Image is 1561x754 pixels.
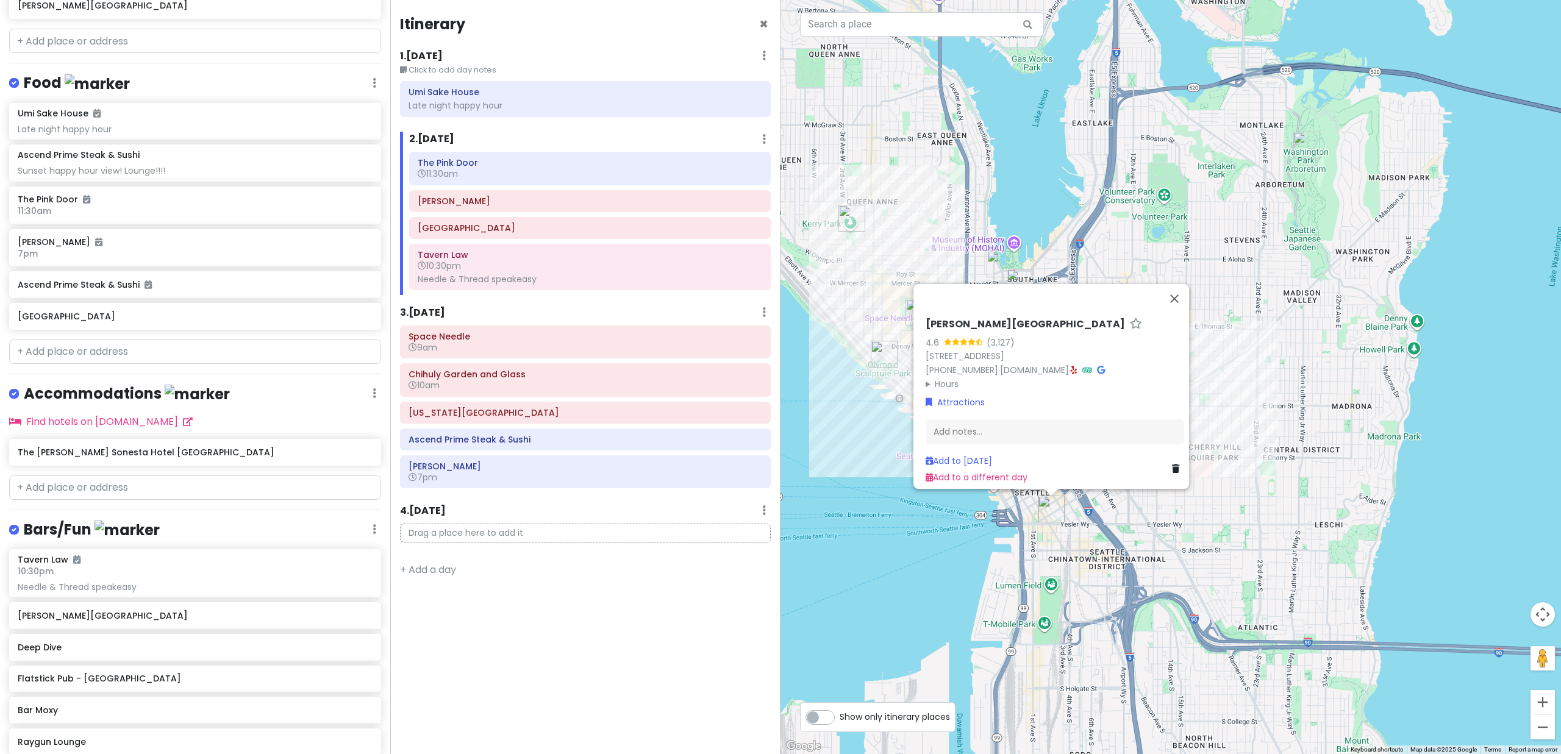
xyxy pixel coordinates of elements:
[95,521,160,539] img: marker
[409,341,437,354] span: 9am
[400,50,443,63] h6: 1 . [DATE]
[1172,462,1184,475] a: Delete place
[926,318,1184,391] div: · ·
[906,299,932,325] div: Chihuly Garden and Glass
[926,471,1027,483] a: Add to a different day
[926,364,998,376] a: [PHONE_NUMBER]
[409,434,762,445] h6: Ascend Prime Steak & Sushi
[409,133,454,146] h6: 2 . [DATE]
[18,165,372,176] div: Sunset happy hour view! Lounge!!!!
[409,461,762,472] h6: Tendon Kohaku
[24,520,160,540] h4: Bars/Fun
[24,73,130,93] h4: Food
[165,385,230,404] img: marker
[18,736,372,747] h6: Raygun Lounge
[418,249,762,260] h6: Tavern Law
[18,447,372,458] h6: The [PERSON_NAME] Sonesta Hotel [GEOGRAPHIC_DATA]
[926,419,1184,444] div: Add notes...
[409,87,762,98] h6: Umi Sake House
[926,350,1004,362] a: [STREET_ADDRESS]
[18,149,140,160] h6: Ascend Prime Steak & Sushi
[987,251,1013,277] div: Flatstick Pub - South Lake Union
[400,524,771,542] p: Drag a place here to add it
[9,29,381,53] input: + Add place or address
[18,554,80,565] h6: Tavern Law
[759,17,768,32] button: Close
[1130,318,1142,331] a: Star place
[926,455,992,467] a: Add to [DATE]
[418,196,762,207] h6: Kerry Park
[18,705,372,716] h6: Bar Moxy
[926,318,1125,331] h6: [PERSON_NAME][GEOGRAPHIC_DATA]
[400,563,456,577] a: + Add a day
[838,205,865,232] div: Kerry Park
[18,642,372,653] h6: Deep Dive
[400,505,446,517] h6: 4 . [DATE]
[95,238,102,246] i: Added to itinerary
[9,475,381,500] input: + Add place or address
[18,311,372,322] h6: [GEOGRAPHIC_DATA]
[93,109,101,118] i: Added to itinerary
[18,279,372,290] h6: Ascend Prime Steak & Sushi
[65,74,130,93] img: marker
[1002,464,1029,491] div: The Alexis Royal Sonesta Hotel Seattle
[1410,746,1477,753] span: Map data ©2025 Google
[18,108,101,119] h6: Umi Sake House
[145,280,152,289] i: Added to itinerary
[1509,746,1557,753] a: Report a map error
[18,194,372,205] h6: The Pink Door
[1038,496,1065,522] div: Smith Tower
[409,407,762,418] h6: Washington Park Arboretum
[409,100,762,111] div: Late night happy hour
[926,377,1184,390] summary: Hours
[18,565,54,577] span: 10:30pm
[418,157,762,168] h6: The Pink Door
[759,14,768,34] span: Close itinerary
[926,335,944,349] div: 4.6
[18,247,38,260] span: 7pm
[400,15,465,34] h4: Itinerary
[800,12,1044,37] input: Search a place
[418,222,762,233] h6: Seattle Art Museum
[400,64,771,76] small: Click to add day notes
[871,341,898,368] div: Olympic Sculpture Park
[400,307,445,319] h6: 3 . [DATE]
[1160,284,1189,313] button: Close
[1531,715,1555,739] button: Zoom out
[73,555,80,564] i: Added to itinerary
[784,738,824,754] a: Open this area in Google Maps (opens a new window)
[18,237,372,247] h6: [PERSON_NAME]
[1097,366,1105,374] i: Google Maps
[1000,364,1069,376] a: [DOMAIN_NAME]
[409,379,440,391] span: 10am
[18,205,51,217] span: 11:30am
[1351,745,1403,754] button: Keyboard shortcuts
[987,335,1015,349] div: (3,127)
[1293,132,1320,158] div: Washington Park Arboretum
[840,710,950,724] span: Show only itinerary places
[418,274,762,285] div: Needle & Thread speakeasy
[409,471,437,483] span: 7pm
[784,738,824,754] img: Google
[1082,366,1092,374] i: Tripadvisor
[1484,746,1501,753] a: Terms (opens in new tab)
[926,396,985,409] a: Attractions
[1007,269,1034,296] div: Bar Moxy
[18,673,372,684] h6: Flatstick Pub - [GEOGRAPHIC_DATA]
[24,384,230,404] h4: Accommodations
[1531,646,1555,670] button: Drag Pegman onto the map to open Street View
[1531,690,1555,714] button: Zoom in
[409,331,762,342] h6: Space Needle
[409,369,762,380] h6: Chihuly Garden and Glass
[18,610,372,621] h6: [PERSON_NAME][GEOGRAPHIC_DATA]
[83,195,90,204] i: Added to itinerary
[418,168,458,180] span: 11:30am
[9,340,381,364] input: + Add place or address
[418,260,461,272] span: 10:30pm
[1531,602,1555,627] button: Map camera controls
[18,124,372,135] div: Late night happy hour
[18,582,372,592] div: Needle & Thread speakeasy
[9,414,193,429] a: Find hotels on [DOMAIN_NAME]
